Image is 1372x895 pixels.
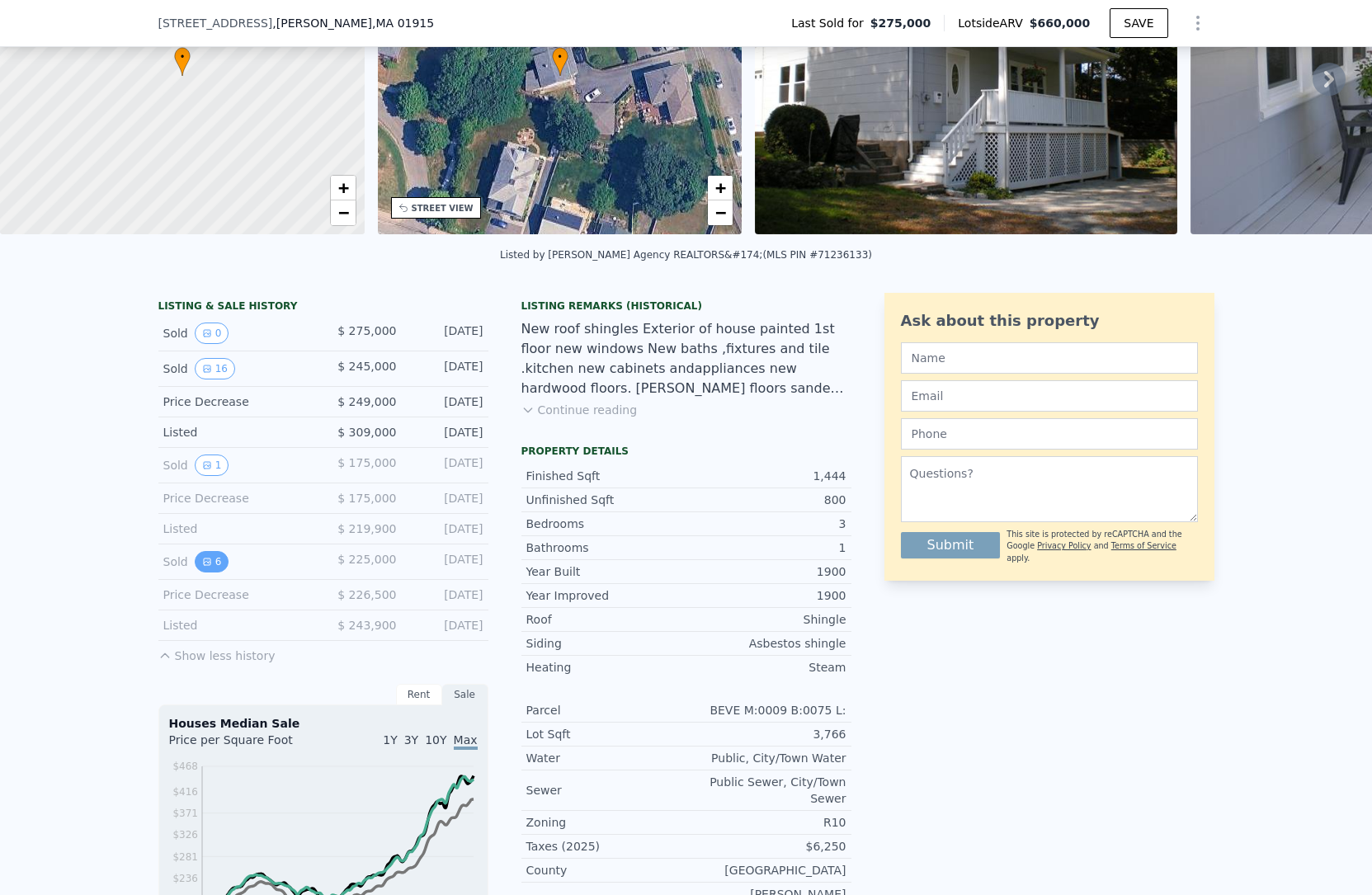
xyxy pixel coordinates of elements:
[526,611,686,628] div: Roof
[410,617,483,634] div: [DATE]
[526,516,686,532] div: Bedrooms
[708,176,733,200] a: Zoom in
[337,202,348,223] span: −
[412,202,474,214] div: STREET VIEW
[169,732,323,758] div: Price per Square Foot
[870,15,931,31] span: $275,000
[174,49,191,64] span: •
[901,309,1198,332] div: Ask about this property
[686,838,846,855] div: $6,250
[454,733,478,750] span: Max
[195,323,229,344] button: View historical data
[686,611,846,628] div: Shingle
[1181,7,1214,40] button: Show Options
[901,532,1001,558] button: Submit
[686,702,846,718] div: BEVE M:0009 B:0075 L:
[526,782,686,798] div: Sewer
[337,492,396,505] span: $ 175,000
[686,726,846,742] div: 3,766
[172,851,198,863] tspan: $281
[158,641,276,664] button: Show less history
[163,455,310,476] div: Sold
[526,750,686,766] div: Water
[526,539,686,556] div: Bathrooms
[526,492,686,508] div: Unfinished Sqft
[337,553,396,566] span: $ 225,000
[163,521,310,537] div: Listed
[174,47,191,76] div: •
[521,299,851,313] div: Listing Remarks (Historical)
[272,15,434,31] span: , [PERSON_NAME]
[791,15,870,31] span: Last Sold for
[195,551,229,572] button: View historical data
[331,200,356,225] a: Zoom out
[410,455,483,476] div: [DATE]
[901,380,1198,412] input: Email
[526,862,686,879] div: County
[686,750,846,766] div: Public, City/Town Water
[410,521,483,537] div: [DATE]
[410,358,483,379] div: [DATE]
[1037,541,1091,550] a: Privacy Policy
[337,177,348,198] span: +
[163,358,310,379] div: Sold
[425,733,446,747] span: 10Y
[1111,541,1176,550] a: Terms of Service
[410,586,483,603] div: [DATE]
[715,202,726,223] span: −
[172,786,198,798] tspan: $416
[410,424,483,440] div: [DATE]
[686,516,846,532] div: 3
[686,659,846,676] div: Steam
[552,49,568,64] span: •
[172,873,198,884] tspan: $236
[163,617,310,634] div: Listed
[901,342,1198,374] input: Name
[526,563,686,580] div: Year Built
[404,733,418,747] span: 3Y
[396,684,442,705] div: Rent
[337,522,396,535] span: $ 219,900
[169,715,478,732] div: Houses Median Sale
[686,492,846,508] div: 800
[442,684,488,705] div: Sale
[337,426,396,439] span: $ 309,000
[337,360,396,373] span: $ 245,000
[331,176,356,200] a: Zoom in
[521,402,638,418] button: Continue reading
[686,539,846,556] div: 1
[526,814,686,831] div: Zoning
[372,16,434,30] span: , MA 01915
[526,726,686,742] div: Lot Sqft
[500,249,872,261] div: Listed by [PERSON_NAME] Agency REALTORS&#174; (MLS PIN #71236133)
[337,456,396,469] span: $ 175,000
[901,418,1198,450] input: Phone
[958,15,1029,31] span: Lotside ARV
[158,299,488,316] div: LISTING & SALE HISTORY
[708,200,733,225] a: Zoom out
[521,319,851,398] div: New roof shingles Exterior of house painted 1st floor new windows New baths ,fixtures and tile .k...
[172,761,198,772] tspan: $468
[526,659,686,676] div: Heating
[163,424,310,440] div: Listed
[526,635,686,652] div: Siding
[172,829,198,841] tspan: $326
[526,468,686,484] div: Finished Sqft
[526,702,686,718] div: Parcel
[163,323,310,344] div: Sold
[686,774,846,807] div: Public Sewer, City/Town Sewer
[383,733,397,747] span: 1Y
[195,358,235,379] button: View historical data
[1110,8,1167,38] button: SAVE
[686,814,846,831] div: R10
[410,551,483,572] div: [DATE]
[1030,16,1091,30] span: $660,000
[552,47,568,76] div: •
[410,490,483,506] div: [DATE]
[172,808,198,819] tspan: $371
[715,177,726,198] span: +
[410,393,483,410] div: [DATE]
[410,323,483,344] div: [DATE]
[163,586,310,603] div: Price Decrease
[337,588,396,601] span: $ 226,500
